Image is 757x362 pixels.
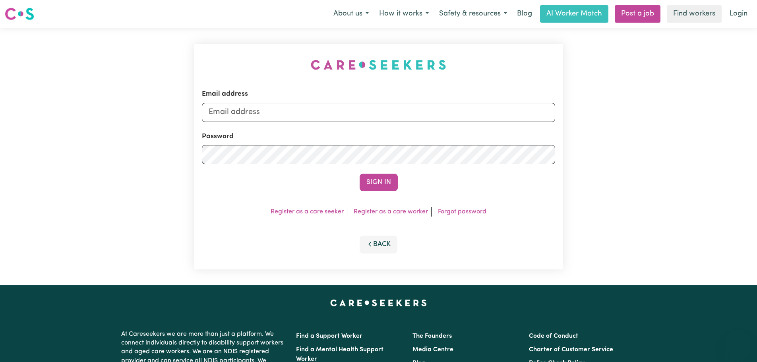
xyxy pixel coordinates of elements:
a: Forgot password [438,209,486,215]
button: Sign In [360,174,398,191]
a: Media Centre [412,347,453,353]
a: Careseekers logo [5,5,34,23]
a: AI Worker Match [540,5,608,23]
input: Email address [202,103,555,122]
label: Password [202,131,234,141]
a: Login [725,5,752,23]
button: Back [360,236,398,253]
img: Careseekers logo [5,7,34,21]
a: Register as a care seeker [271,209,344,215]
button: How it works [374,6,434,22]
a: Blog [512,5,537,23]
a: Post a job [615,5,660,23]
a: The Founders [412,333,452,339]
a: Charter of Customer Service [529,347,613,353]
a: Code of Conduct [529,333,578,339]
iframe: Button to launch messaging window [725,330,751,356]
a: Find workers [667,5,722,23]
button: Safety & resources [434,6,512,22]
a: Find a Support Worker [296,333,362,339]
a: Register as a care worker [354,209,428,215]
a: Careseekers home page [330,300,427,306]
button: About us [328,6,374,22]
label: Email address [202,89,248,99]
